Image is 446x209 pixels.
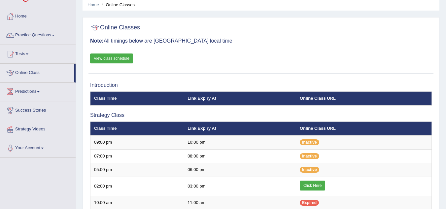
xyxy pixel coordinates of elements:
[90,23,140,33] h2: Online Classes
[90,135,184,149] td: 09:00 pm
[184,122,296,135] th: Link Expiry At
[300,139,319,145] span: Inactive
[184,149,296,163] td: 08:00 pm
[90,163,184,177] td: 05:00 pm
[90,177,184,196] td: 02:00 pm
[90,122,184,135] th: Class Time
[184,91,296,105] th: Link Expiry At
[0,45,76,61] a: Tests
[0,120,76,137] a: Strategy Videos
[296,122,432,135] th: Online Class URL
[90,82,432,88] h3: Introduction
[0,26,76,43] a: Practice Questions
[300,200,319,206] span: Expired
[300,181,325,191] a: Click Here
[184,177,296,196] td: 03:00 pm
[90,149,184,163] td: 07:00 pm
[90,38,104,44] b: Note:
[90,112,432,118] h3: Strategy Class
[87,2,99,7] a: Home
[300,153,319,159] span: Inactive
[0,139,76,156] a: Your Account
[90,53,133,63] a: View class schedule
[90,38,432,44] h3: All timings below are [GEOGRAPHIC_DATA] local time
[0,64,74,80] a: Online Class
[0,101,76,118] a: Success Stories
[100,2,135,8] li: Online Classes
[296,91,432,105] th: Online Class URL
[300,167,319,173] span: Inactive
[0,7,76,24] a: Home
[90,91,184,105] th: Class Time
[184,135,296,149] td: 10:00 pm
[0,83,76,99] a: Predictions
[184,163,296,177] td: 06:00 pm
